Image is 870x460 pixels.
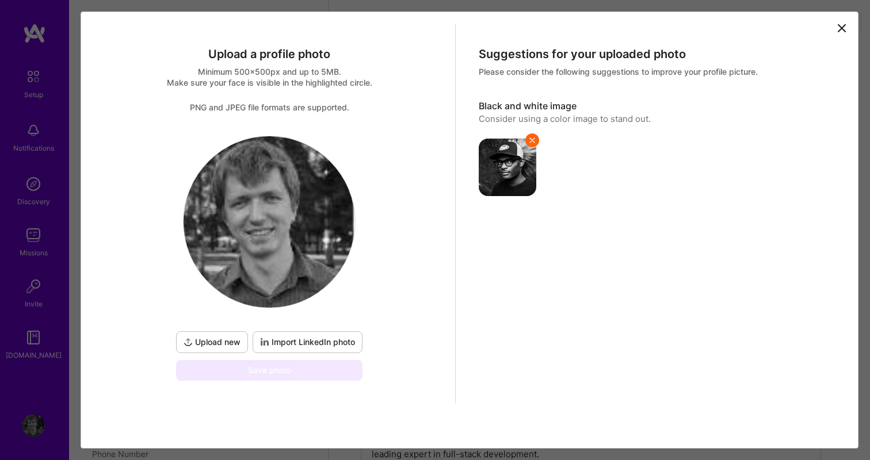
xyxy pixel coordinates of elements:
[184,136,355,308] img: logo
[93,47,447,62] div: Upload a profile photo
[479,66,833,77] div: Please consider the following suggestions to improve your profile picture.
[260,338,269,347] i: icon LinkedInDarkV2
[260,336,355,348] span: Import LinkedIn photo
[479,47,833,62] div: Suggestions for your uploaded photo
[253,331,362,353] button: Import LinkedIn photo
[184,336,241,348] span: Upload new
[93,66,447,77] div: Minimum 500x500px and up to 5MB.
[253,331,362,353] div: To import a profile photo add your LinkedIn URL to your profile.
[479,113,833,125] div: Consider using a color image to stand out.
[174,136,365,381] div: logoUpload newImport LinkedIn photoSave photo
[176,331,248,353] button: Upload new
[93,77,447,88] div: Make sure your face is visible in the highlighted circle.
[479,100,833,113] div: Black and white image
[479,139,536,196] img: avatar
[93,102,447,113] div: PNG and JPEG file formats are supported.
[184,338,193,347] i: icon UploadDark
